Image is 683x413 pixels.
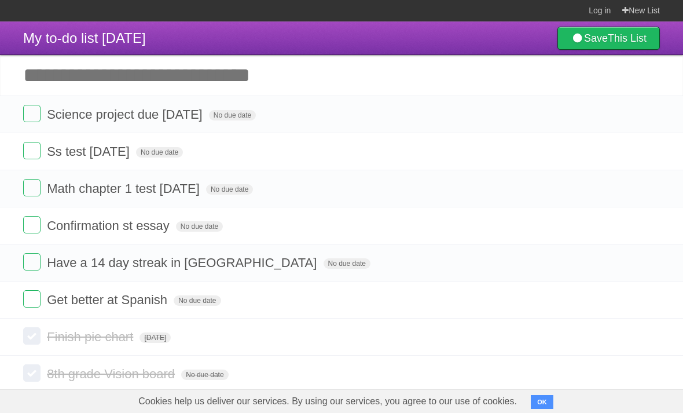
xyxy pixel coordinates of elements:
[136,147,183,158] span: No due date
[23,253,41,271] label: Done
[23,364,41,382] label: Done
[47,255,320,270] span: Have a 14 day streak in [GEOGRAPHIC_DATA]
[23,327,41,345] label: Done
[531,395,553,409] button: OK
[209,110,256,120] span: No due date
[139,332,171,343] span: [DATE]
[23,216,41,233] label: Done
[608,32,647,44] b: This List
[127,390,528,413] span: Cookies help us deliver our services. By using our services, you agree to our use of cookies.
[181,370,228,380] span: No due date
[47,107,205,122] span: Science project due [DATE]
[23,142,41,159] label: Done
[23,30,146,46] span: My to-do list [DATE]
[47,144,133,159] span: Ss test [DATE]
[557,27,660,50] a: SaveThis List
[47,330,136,344] span: Finish pie chart
[23,179,41,196] label: Done
[47,293,170,307] span: Get better at Spanish
[23,290,41,308] label: Done
[174,295,221,306] span: No due date
[47,218,172,233] span: Confirmation st essay
[23,105,41,122] label: Done
[47,181,203,196] span: Math chapter 1 test [DATE]
[176,221,223,232] span: No due date
[206,184,253,195] span: No due date
[47,367,178,381] span: 8th grade Vision board
[324,258,370,269] span: No due date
